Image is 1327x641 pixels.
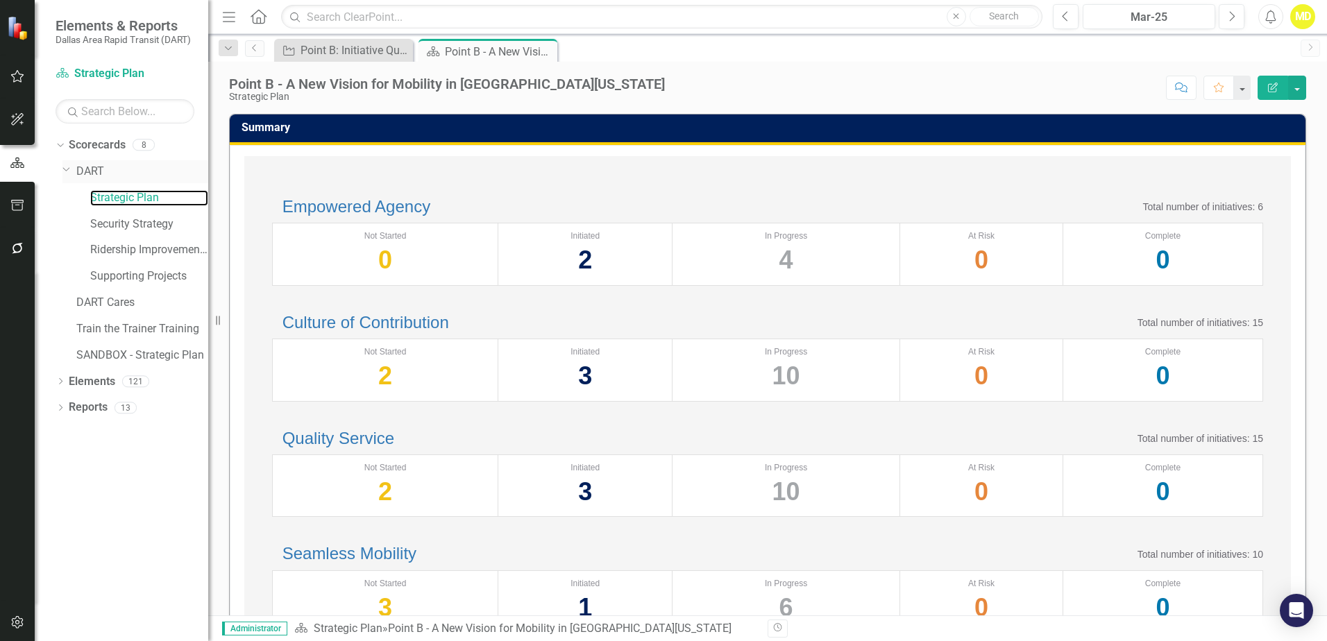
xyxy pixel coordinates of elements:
[56,66,194,82] a: Strategic Plan
[282,429,394,447] a: Quality Service
[505,358,665,393] div: 3
[1070,230,1256,242] div: Complete
[280,474,491,509] div: 2
[282,313,449,332] a: Culture of Contribution
[907,462,1056,474] div: At Risk
[907,474,1056,509] div: 0
[282,544,416,563] a: Seamless Mobility
[679,462,893,474] div: In Progress
[280,578,491,590] div: Not Started
[505,474,665,509] div: 3
[69,374,115,390] a: Elements
[294,621,757,637] div: »
[242,121,1299,134] h3: Summary
[989,10,1019,22] span: Search
[1070,590,1256,625] div: 0
[76,348,208,364] a: SANDBOX - Strategic Plan
[280,346,491,358] div: Not Started
[278,42,409,59] a: Point B: Initiative Quarterly Summary by Executive Lead & PM
[280,230,491,242] div: Not Started
[1070,346,1256,358] div: Complete
[970,7,1039,26] button: Search
[1083,4,1215,29] button: Mar-25
[388,622,732,635] div: Point B - A New Vision for Mobility in [GEOGRAPHIC_DATA][US_STATE]
[76,321,208,337] a: Train the Trainer Training
[90,268,208,284] a: Supporting Projects
[1142,200,1263,214] p: Total number of initiatives: 6
[7,16,31,40] img: ClearPoint Strategy
[907,578,1056,590] div: At Risk
[679,346,893,358] div: In Progress
[69,137,126,153] a: Scorecards
[115,402,137,413] div: 13
[679,590,893,625] div: 6
[56,99,194,123] input: Search Below...
[907,590,1056,625] div: 0
[90,190,208,206] a: Strategic Plan
[280,358,491,393] div: 2
[280,462,491,474] div: Not Started
[679,242,893,277] div: 4
[1070,242,1256,277] div: 0
[76,295,208,311] a: DART Cares
[1138,316,1263,330] p: Total number of initiatives: 15
[90,216,208,232] a: Security Strategy
[280,590,491,625] div: 3
[1070,578,1256,590] div: Complete
[679,578,893,590] div: In Progress
[90,242,208,258] a: Ridership Improvement Funds
[907,346,1056,358] div: At Risk
[907,230,1056,242] div: At Risk
[1138,547,1263,561] p: Total number of initiatives: 10
[1280,594,1313,627] div: Open Intercom Messenger
[133,139,155,151] div: 8
[56,34,191,45] small: Dallas Area Rapid Transit (DART)
[505,230,665,242] div: Initiated
[907,242,1056,277] div: 0
[679,230,893,242] div: In Progress
[280,242,491,277] div: 0
[1138,431,1263,445] p: Total number of initiatives: 15
[1070,462,1256,474] div: Complete
[1088,9,1210,26] div: Mar-25
[301,42,409,59] div: Point B: Initiative Quarterly Summary by Executive Lead & PM
[69,400,108,416] a: Reports
[122,375,149,387] div: 121
[907,358,1056,393] div: 0
[1290,4,1315,29] button: MD
[679,358,893,393] div: 10
[281,5,1042,29] input: Search ClearPoint...
[229,92,665,102] div: Strategic Plan
[314,622,382,635] a: Strategic Plan
[679,474,893,509] div: 10
[505,462,665,474] div: Initiated
[1070,474,1256,509] div: 0
[282,197,430,216] a: Empowered Agency
[505,346,665,358] div: Initiated
[222,622,287,635] span: Administrator
[445,43,554,60] div: Point B - A New Vision for Mobility in [GEOGRAPHIC_DATA][US_STATE]
[505,242,665,277] div: 2
[1070,358,1256,393] div: 0
[505,590,665,625] div: 1
[505,578,665,590] div: Initiated
[76,164,208,180] a: DART
[229,76,665,92] div: Point B - A New Vision for Mobility in [GEOGRAPHIC_DATA][US_STATE]
[56,17,191,34] span: Elements & Reports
